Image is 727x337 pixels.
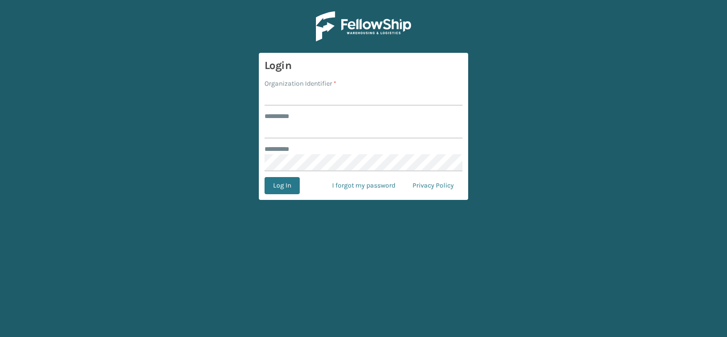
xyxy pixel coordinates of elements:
[316,11,411,41] img: Logo
[265,59,462,73] h3: Login
[265,79,336,89] label: Organization Identifier
[265,177,300,194] button: Log In
[324,177,404,194] a: I forgot my password
[404,177,462,194] a: Privacy Policy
